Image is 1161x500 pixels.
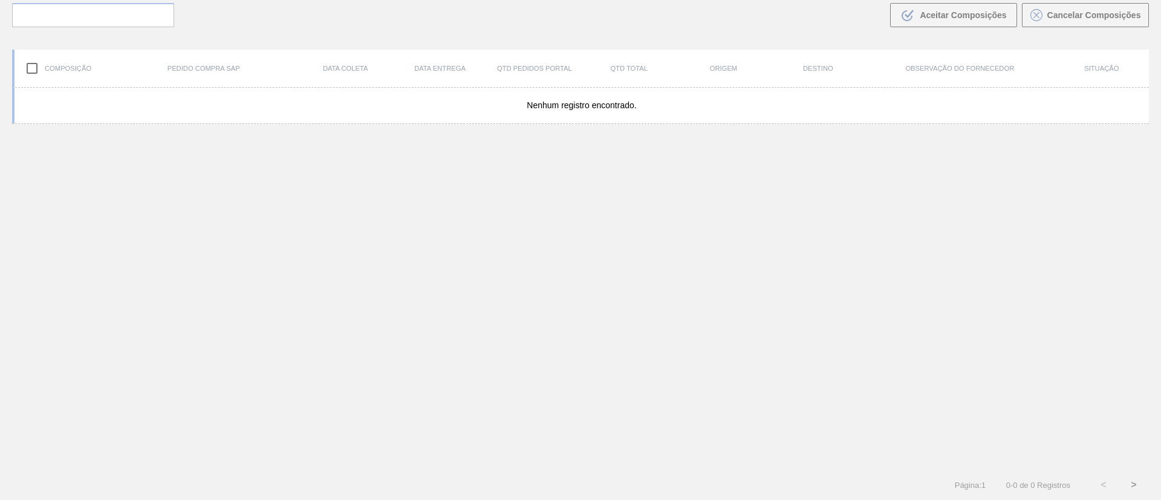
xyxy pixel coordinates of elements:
[1022,3,1149,27] button: Cancelar Composições
[955,481,986,490] span: Página : 1
[865,65,1055,72] div: Observação do Fornecedor
[109,65,298,72] div: Pedido Compra SAP
[1088,470,1119,500] button: <
[1055,65,1149,72] div: Situação
[920,10,1006,20] span: Aceitar Composições
[527,100,636,110] span: Nenhum registro encontrado.
[487,65,582,72] div: Qtd Pedidos Portal
[15,56,109,81] div: Composição
[890,3,1017,27] button: Aceitar Composições
[1004,481,1070,490] span: 0 - 0 de 0 Registros
[298,65,392,72] div: Data coleta
[676,65,770,72] div: Origem
[771,65,865,72] div: Destino
[392,65,487,72] div: Data entrega
[582,65,676,72] div: Qtd Total
[1119,470,1149,500] button: >
[1047,10,1141,20] span: Cancelar Composições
